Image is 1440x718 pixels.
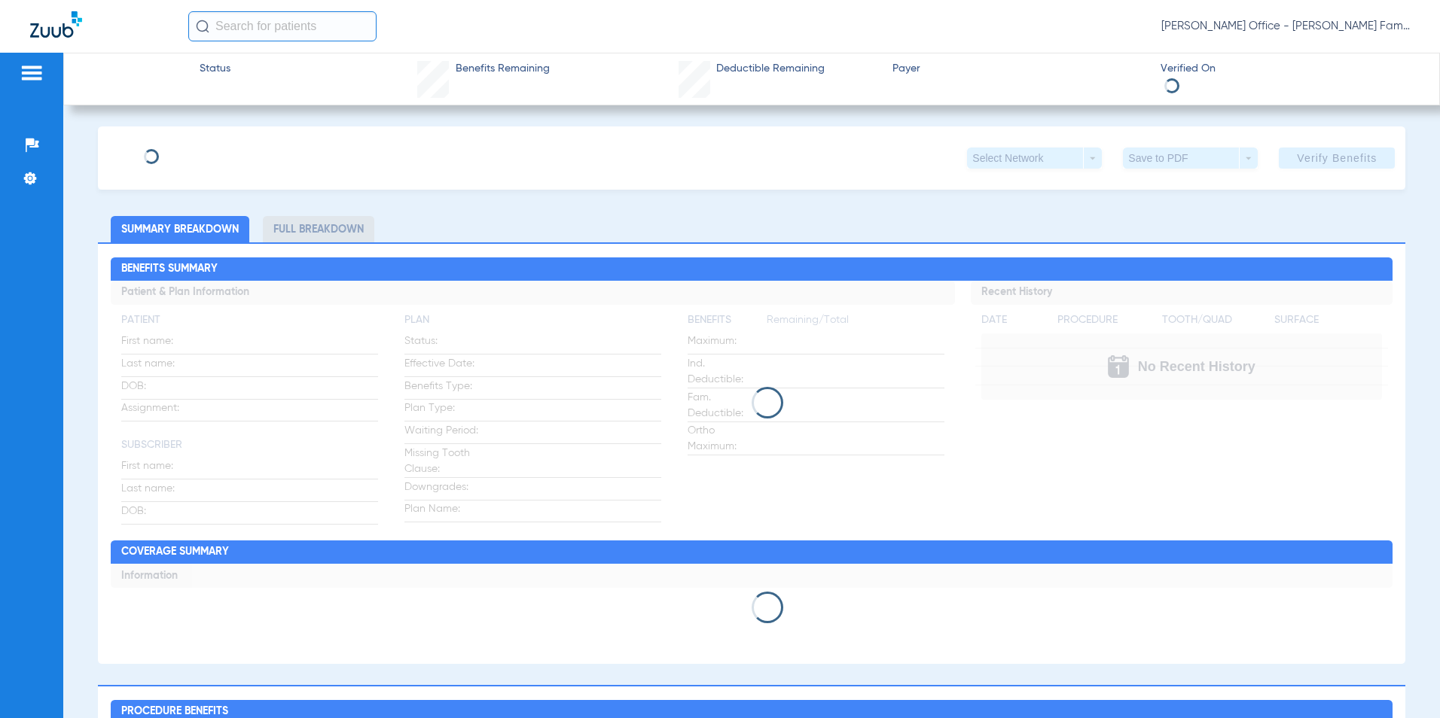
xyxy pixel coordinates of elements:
span: Verified On [1161,61,1416,77]
h2: Benefits Summary [111,257,1393,281]
h2: Coverage Summary [111,540,1393,564]
li: Summary Breakdown [111,216,249,242]
input: Search for patients [188,11,377,41]
span: Benefits Remaining [456,61,550,77]
img: Zuub Logo [30,11,82,38]
li: Full Breakdown [263,216,374,242]
span: [PERSON_NAME] Office - [PERSON_NAME] Family Dentistry [1161,19,1410,34]
span: Payer [892,61,1148,77]
img: Search Icon [196,20,209,33]
span: Status [200,61,230,77]
span: Deductible Remaining [716,61,825,77]
img: hamburger-icon [20,64,44,82]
